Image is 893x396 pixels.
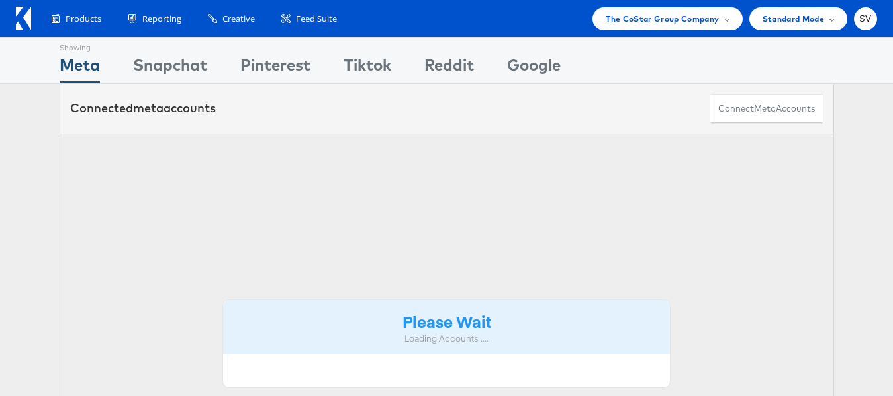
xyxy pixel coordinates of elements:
[606,12,719,26] span: The CoStar Group Company
[296,13,337,25] span: Feed Suite
[507,54,561,83] div: Google
[763,12,824,26] span: Standard Mode
[424,54,474,83] div: Reddit
[66,13,101,25] span: Products
[70,100,216,117] div: Connected accounts
[754,102,776,115] span: meta
[60,38,100,54] div: Showing
[859,15,872,23] span: SV
[133,100,164,116] span: meta
[344,54,391,83] div: Tiktok
[233,333,661,345] div: Loading Accounts ....
[60,54,100,83] div: Meta
[133,54,207,83] div: Snapchat
[710,94,823,124] button: ConnectmetaAccounts
[222,13,255,25] span: Creative
[240,54,310,83] div: Pinterest
[402,310,491,332] strong: Please Wait
[142,13,181,25] span: Reporting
